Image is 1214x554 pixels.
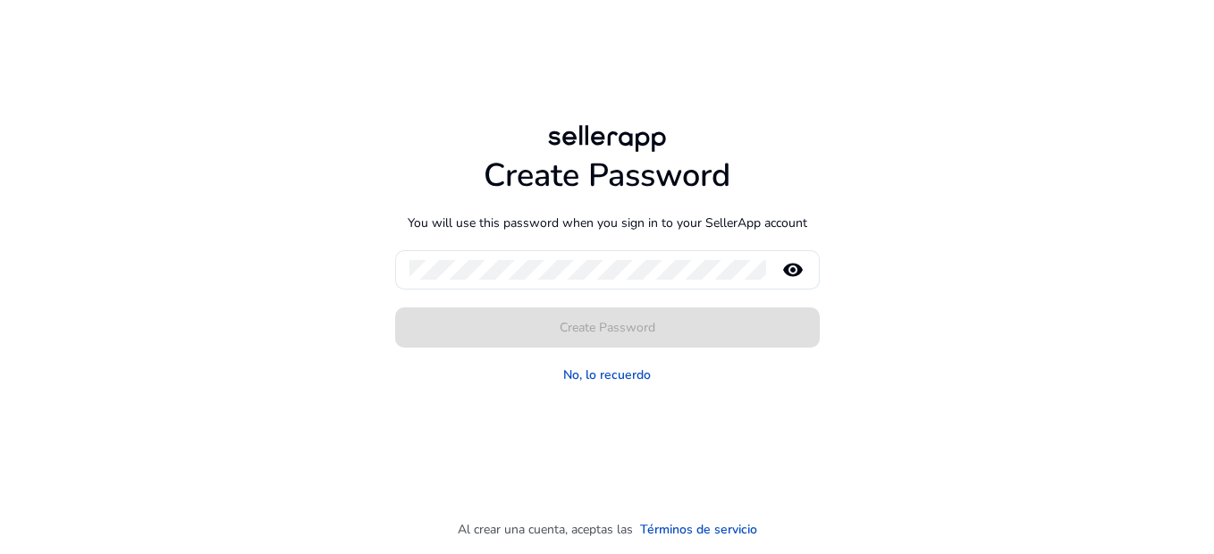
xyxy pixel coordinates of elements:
[563,365,651,384] a: No, lo recuerdo
[395,214,820,232] p: You will use this password when you sign in to your SellerApp account
[458,520,633,539] font: Al crear una cuenta, aceptas las
[640,520,757,539] a: Términos de servicio
[395,156,820,195] h1: Create Password
[771,259,814,281] mat-icon: remove_red_eye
